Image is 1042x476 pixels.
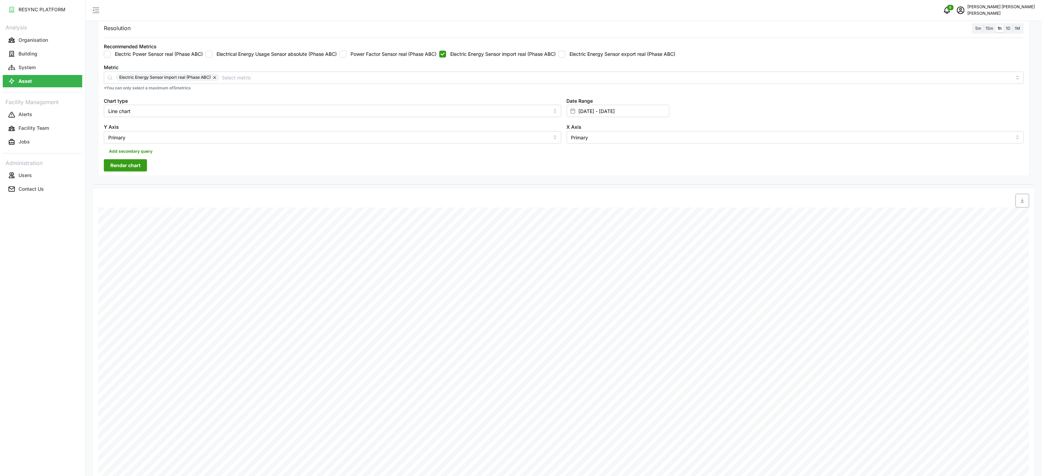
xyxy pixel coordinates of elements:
button: RESYNC PLATFORM [3,3,82,16]
a: Alerts [3,108,82,122]
p: Alerts [19,111,32,118]
label: Electric Energy Sensor export real (Phase ABC) [565,51,675,58]
label: Electric Energy Sensor import real (Phase ABC) [446,51,556,58]
a: Organisation [3,33,82,47]
button: System [3,61,82,74]
button: Add secondary query [104,146,158,156]
label: X Axis [567,123,582,131]
span: Electric Energy Sensor import real (Phase ABC) [119,74,211,81]
a: Jobs [3,135,82,149]
p: Contact Us [19,186,44,192]
p: *You can only select a maximum of 5 metrics [104,85,1024,91]
span: 1h [998,26,1002,31]
label: Y Axis [104,123,119,131]
button: Asset [3,75,82,87]
p: Facility Team [19,125,49,131]
input: Select chart type [104,105,561,117]
a: Contact Us [3,182,82,196]
p: Asset [19,78,32,85]
label: Power Factor Sensor real (Phase ABC) [346,51,437,58]
span: Add secondary query [109,147,152,156]
span: 1M [1015,26,1020,31]
p: Administration [3,158,82,167]
div: Settings [93,17,1035,185]
input: Select X axis [567,131,1024,143]
p: RESYNC PLATFORM [19,6,65,13]
span: 1D [1006,26,1011,31]
p: System [19,64,36,71]
button: Organisation [3,34,82,46]
p: [PERSON_NAME] [968,10,1035,17]
button: Render chart [104,159,147,172]
button: Alerts [3,109,82,121]
button: Users [3,169,82,181]
button: Facility Team [3,122,82,135]
p: Jobs [19,138,30,145]
p: Analysis [3,22,82,32]
p: [PERSON_NAME] [PERSON_NAME] [968,4,1035,10]
button: Building [3,48,82,60]
p: Facility Management [3,97,82,107]
p: Organisation [19,37,48,43]
p: Resolution [104,24,131,33]
label: Metric [104,64,119,71]
span: 5m [976,26,982,31]
label: Date Range [567,97,593,105]
a: Building [3,47,82,61]
span: Render chart [110,160,140,171]
button: schedule [954,3,968,17]
p: Users [19,172,32,179]
button: notifications [940,3,954,17]
input: Select Y axis [104,131,561,143]
label: Electric Power Sensor real (Phase ABC) [111,51,203,58]
span: 15m [986,26,994,31]
button: Jobs [3,136,82,148]
input: Select date range [567,105,670,117]
label: Chart type [104,97,128,105]
input: Select metric [222,74,1012,81]
span: 0 [949,5,952,10]
label: Electrical Energy Usage Sensor absolute (Phase ABC) [212,51,337,58]
div: Recommended Metrics [104,43,157,50]
p: Building [19,50,37,57]
a: Asset [3,74,82,88]
button: Contact Us [3,183,82,195]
